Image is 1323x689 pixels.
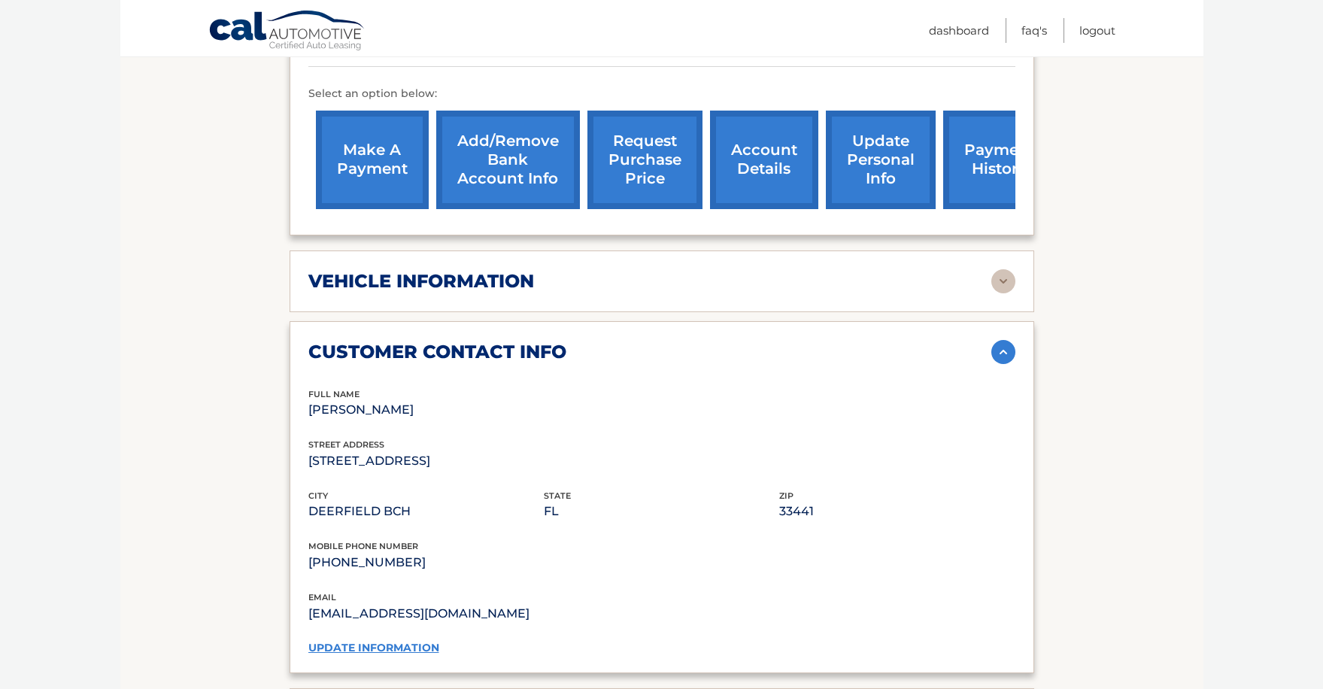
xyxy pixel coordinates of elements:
span: zip [779,490,793,501]
a: payment history [943,111,1056,209]
a: Cal Automotive [208,10,366,53]
p: DEERFIELD BCH [308,501,544,522]
p: [PHONE_NUMBER] [308,552,1015,573]
span: street address [308,439,384,450]
a: FAQ's [1021,18,1047,43]
span: full name [308,389,360,399]
a: Add/Remove bank account info [436,111,580,209]
span: email [308,592,336,602]
span: mobile phone number [308,541,418,551]
p: FL [544,501,779,522]
span: city [308,490,328,501]
span: state [544,490,571,501]
a: account details [710,111,818,209]
a: request purchase price [587,111,702,209]
h2: vehicle information [308,270,534,293]
p: Select an option below: [308,85,1015,103]
img: accordion-active.svg [991,340,1015,364]
a: Dashboard [929,18,989,43]
p: [STREET_ADDRESS] [308,451,544,472]
h2: customer contact info [308,341,566,363]
a: update information [308,641,439,654]
a: Logout [1079,18,1115,43]
a: update personal info [826,111,936,209]
img: accordion-rest.svg [991,269,1015,293]
p: [EMAIL_ADDRESS][DOMAIN_NAME] [308,603,662,624]
a: make a payment [316,111,429,209]
p: [PERSON_NAME] [308,399,544,420]
p: 33441 [779,501,1015,522]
